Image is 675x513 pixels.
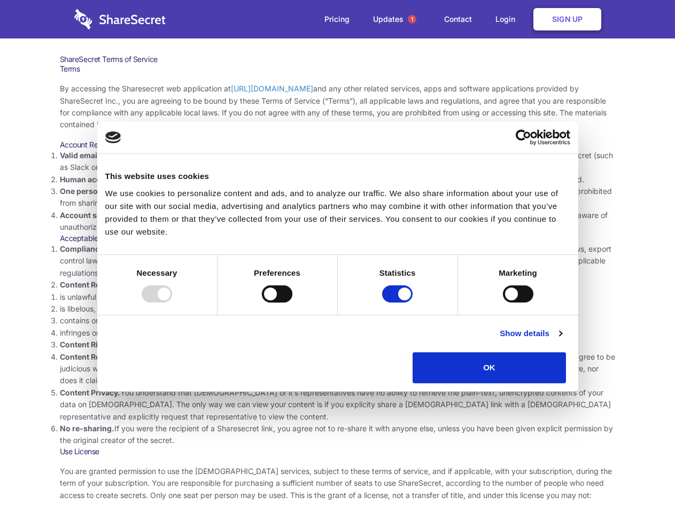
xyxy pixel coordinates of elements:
a: Usercentrics Cookiebot - opens in a new window [477,129,570,145]
img: logo-wordmark-white-trans-d4663122ce5f474addd5e946df7df03e33cb6a1c49d2221995e7729f52c070b2.svg [74,9,166,29]
a: Login [485,3,531,36]
li: infringes on any proprietary right of any party, including patent, trademark, trade secret, copyr... [60,327,616,339]
li: contains or installs any active malware or exploits, or uses our platform for exploit delivery (s... [60,315,616,327]
a: [URL][DOMAIN_NAME] [231,84,313,93]
li: You agree that you will use Sharesecret only to secure and share content that you have the right ... [60,339,616,351]
strong: Compliance with local laws and regulations. [60,244,221,253]
a: Sign Up [533,8,601,30]
strong: Valid email. [60,151,102,160]
p: By accessing the Sharesecret web application at and any other related services, apps and software... [60,83,616,131]
strong: Preferences [254,268,300,277]
h3: Acceptable Use [60,234,616,243]
img: logo [105,131,121,143]
li: You are not allowed to share account credentials. Each account is dedicated to the individual who... [60,185,616,209]
div: We use cookies to personalize content and ads, and to analyze our traffic. We also share informat... [105,187,570,238]
li: You agree NOT to use Sharesecret to upload or share content that: [60,279,616,339]
strong: No re-sharing. [60,424,114,433]
li: You understand that [DEMOGRAPHIC_DATA] or it’s representatives have no ability to retrieve the pl... [60,387,616,423]
iframe: Drift Widget Chat Controller [622,460,662,500]
strong: One person per account. [60,186,151,196]
strong: Marketing [499,268,537,277]
li: If you were the recipient of a Sharesecret link, you agree not to re-share it with anyone else, u... [60,423,616,447]
span: 1 [408,15,416,24]
strong: Content Restrictions. [60,280,138,289]
li: Your use of the Sharesecret must not violate any applicable laws, including copyright or trademar... [60,243,616,279]
h3: Terms [60,64,616,74]
strong: Human accounts. [60,175,125,184]
li: Only human beings may create accounts. “Bot” accounts — those created by software, in an automate... [60,174,616,185]
a: Contact [433,3,483,36]
div: This website uses cookies [105,170,570,183]
h1: ShareSecret Terms of Service [60,55,616,64]
button: OK [413,352,566,383]
li: You must provide a valid email address, either directly, or through approved third-party integrat... [60,150,616,174]
h3: Account Requirements [60,140,616,150]
p: You are granted permission to use the [DEMOGRAPHIC_DATA] services, subject to these terms of serv... [60,465,616,501]
a: Show details [500,327,562,340]
h3: Use License [60,447,616,456]
strong: Content Responsibility. [60,352,145,361]
li: is unlawful or promotes unlawful activities [60,291,616,303]
strong: Necessary [137,268,177,277]
li: You are responsible for your own account security, including the security of your Sharesecret acc... [60,209,616,234]
strong: Account security. [60,211,125,220]
a: Pricing [314,3,360,36]
strong: Content Rights. [60,340,117,349]
strong: Content Privacy. [60,388,120,397]
li: You are solely responsible for the content you share on Sharesecret, and with the people you shar... [60,351,616,387]
strong: Statistics [379,268,416,277]
li: is libelous, defamatory, or fraudulent [60,303,616,315]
